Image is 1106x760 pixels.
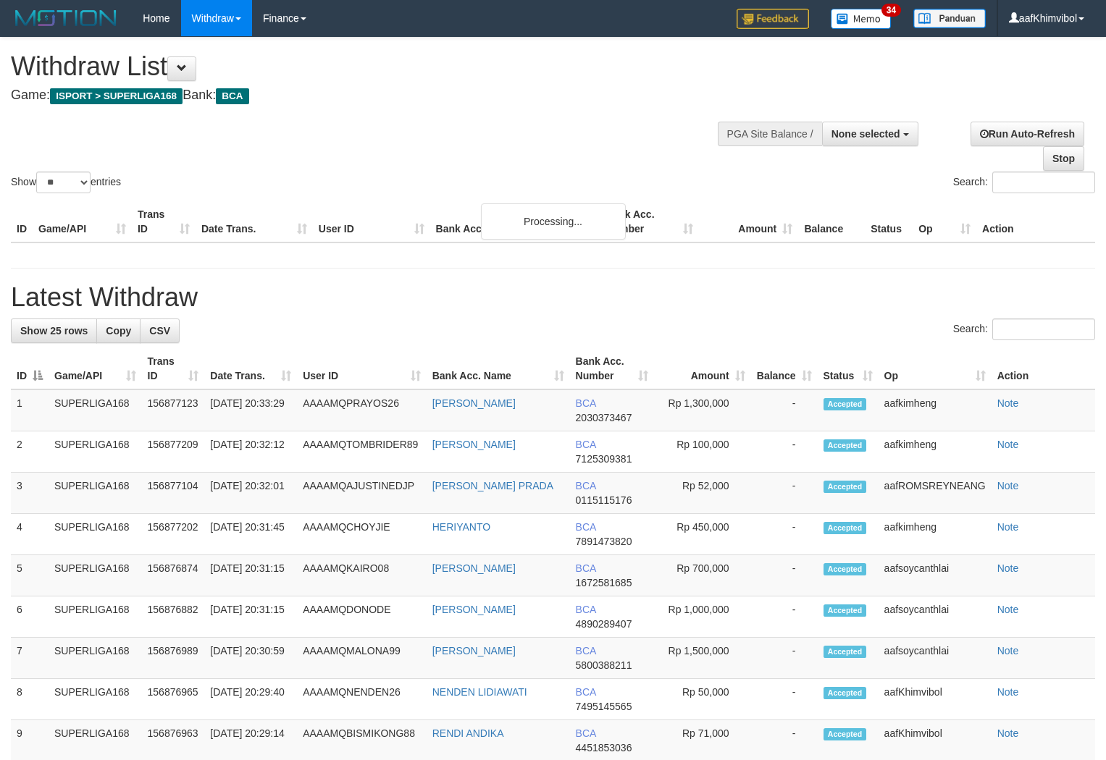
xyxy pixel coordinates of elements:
td: 156877123 [142,389,205,431]
th: Bank Acc. Name [430,201,600,242]
span: BCA [576,645,596,656]
img: Button%20Memo.svg [831,9,892,29]
td: - [751,596,818,638]
img: MOTION_logo.png [11,7,121,29]
td: Rp 1,000,000 [654,596,750,638]
td: 2 [11,431,49,473]
td: [DATE] 20:32:01 [204,473,297,514]
h1: Latest Withdraw [11,283,1095,312]
td: AAAAMQDONODE [297,596,427,638]
td: [DATE] 20:32:12 [204,431,297,473]
span: Copy 1672581685 to clipboard [576,577,632,588]
th: Op [913,201,976,242]
td: AAAAMQKAIRO08 [297,555,427,596]
th: Date Trans.: activate to sort column ascending [204,348,297,389]
th: Balance: activate to sort column ascending [751,348,818,389]
select: Showentries [36,172,91,193]
td: Rp 1,300,000 [654,389,750,431]
td: - [751,473,818,514]
span: Accepted [824,481,867,493]
span: BCA [576,727,596,739]
span: Copy 7125309381 to clipboard [576,453,632,465]
span: Accepted [824,522,867,534]
span: Copy 5800388211 to clipboard [576,659,632,671]
td: aafkimheng [879,514,992,555]
label: Show entries [11,172,121,193]
th: Amount: activate to sort column ascending [654,348,750,389]
td: AAAAMQPRAYOS26 [297,389,427,431]
td: aafsoycanthlai [879,638,992,679]
td: Rp 700,000 [654,555,750,596]
th: ID [11,201,33,242]
div: PGA Site Balance / [718,122,822,146]
span: ISPORT > SUPERLIGA168 [50,88,183,104]
div: Processing... [481,203,626,240]
th: Action [976,201,1095,242]
a: Note [997,727,1019,739]
td: SUPERLIGA168 [49,596,142,638]
a: [PERSON_NAME] [432,645,516,656]
a: Show 25 rows [11,318,97,343]
h4: Game: Bank: [11,88,723,103]
th: Game/API [33,201,132,242]
th: Bank Acc. Number [600,201,699,242]
td: 156877104 [142,473,205,514]
span: BCA [576,686,596,698]
th: Amount [699,201,798,242]
img: Feedback.jpg [737,9,809,29]
td: - [751,514,818,555]
span: BCA [576,480,596,491]
td: 4 [11,514,49,555]
th: User ID [313,201,430,242]
span: Copy 4451853036 to clipboard [576,742,632,753]
th: Bank Acc. Number: activate to sort column ascending [570,348,655,389]
a: RENDI ANDIKA [432,727,504,739]
td: SUPERLIGA168 [49,389,142,431]
span: Copy 7891473820 to clipboard [576,536,632,547]
td: [DATE] 20:31:15 [204,555,297,596]
span: Accepted [824,439,867,452]
td: 156877209 [142,431,205,473]
a: Note [997,521,1019,533]
th: Op: activate to sort column ascending [879,348,992,389]
a: Copy [96,318,141,343]
td: 7 [11,638,49,679]
td: aafROMSREYNEANG [879,473,992,514]
td: Rp 1,500,000 [654,638,750,679]
span: Show 25 rows [20,325,88,337]
a: Note [997,480,1019,491]
span: BCA [576,521,596,533]
th: ID: activate to sort column descending [11,348,49,389]
a: [PERSON_NAME] [432,397,516,409]
span: BCA [576,604,596,615]
a: Note [997,645,1019,656]
span: Accepted [824,728,867,740]
span: Copy 4890289407 to clipboard [576,618,632,630]
td: 6 [11,596,49,638]
th: Action [992,348,1095,389]
a: Stop [1043,146,1084,171]
td: aafkimheng [879,431,992,473]
th: Status [865,201,913,242]
td: aafsoycanthlai [879,596,992,638]
th: Trans ID [132,201,196,242]
td: [DATE] 20:30:59 [204,638,297,679]
td: aafkimheng [879,389,992,431]
a: Note [997,562,1019,574]
th: Game/API: activate to sort column ascending [49,348,142,389]
td: [DATE] 20:33:29 [204,389,297,431]
td: - [751,679,818,720]
label: Search: [953,318,1095,340]
span: Copy 2030373467 to clipboard [576,412,632,423]
img: panduan.png [913,9,986,28]
th: Bank Acc. Name: activate to sort column ascending [427,348,570,389]
td: SUPERLIGA168 [49,514,142,555]
span: BCA [576,439,596,450]
a: Note [997,686,1019,698]
input: Search: [992,172,1095,193]
td: Rp 50,000 [654,679,750,720]
a: [PERSON_NAME] [432,604,516,615]
a: [PERSON_NAME] [432,439,516,450]
th: Status: activate to sort column ascending [818,348,879,389]
h1: Withdraw List [11,52,723,81]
